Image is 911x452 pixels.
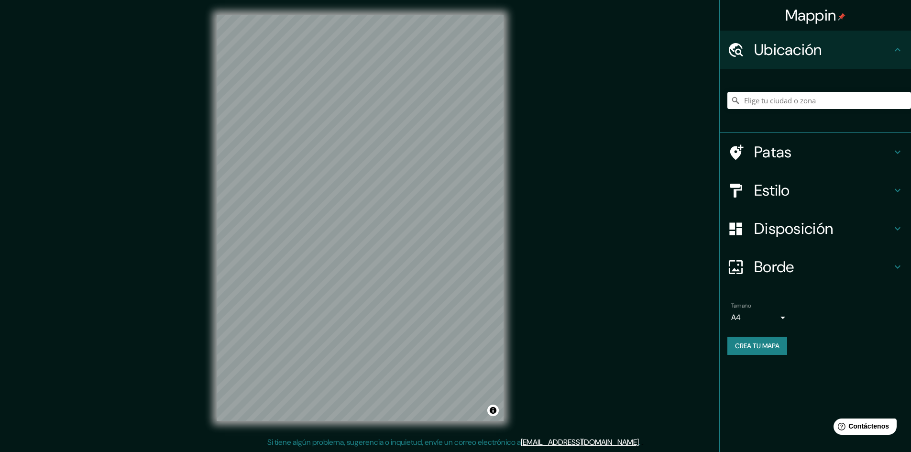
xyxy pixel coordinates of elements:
div: Ubicación [720,31,911,69]
font: Mappin [785,5,836,25]
input: Elige tu ciudad o zona [727,92,911,109]
font: Si tiene algún problema, sugerencia o inquietud, envíe un correo electrónico a [267,437,521,447]
font: Ubicación [754,40,822,60]
div: Estilo [720,171,911,209]
div: Patas [720,133,911,171]
button: Activar o desactivar atribución [487,405,499,416]
button: Crea tu mapa [727,337,787,355]
font: Crea tu mapa [735,342,779,350]
font: . [639,437,640,447]
iframe: Lanzador de widgets de ayuda [826,415,900,441]
font: Patas [754,142,792,162]
font: A4 [731,312,741,322]
canvas: Mapa [217,15,504,421]
a: [EMAIL_ADDRESS][DOMAIN_NAME] [521,437,639,447]
font: Disposición [754,219,833,239]
font: Borde [754,257,794,277]
font: . [640,437,642,447]
font: Tamaño [731,302,751,309]
div: Disposición [720,209,911,248]
img: pin-icon.png [838,13,845,21]
div: Borde [720,248,911,286]
div: A4 [731,310,789,325]
font: Estilo [754,180,790,200]
font: . [642,437,644,447]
